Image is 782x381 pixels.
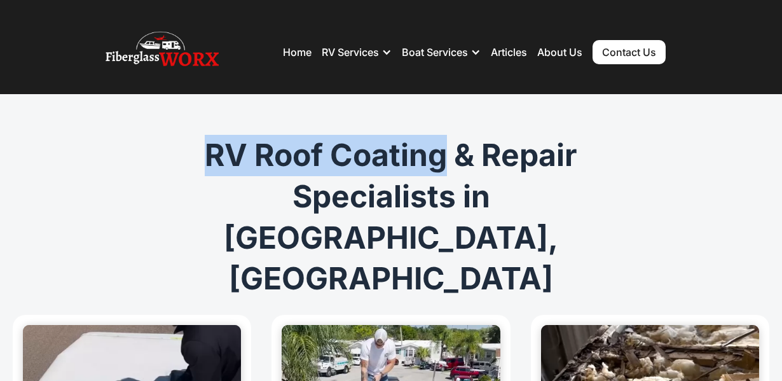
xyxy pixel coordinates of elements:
div: RV Services [322,46,379,59]
div: Boat Services [402,46,468,59]
img: Fiberglass WorX – RV Repair, RV Roof & RV Detailing [106,27,219,78]
div: Boat Services [402,33,481,71]
h1: RV Roof Coating & Repair Specialists in [GEOGRAPHIC_DATA], [GEOGRAPHIC_DATA] [147,135,635,300]
a: Contact Us [593,40,666,64]
a: About Us [537,46,582,59]
a: Articles [491,46,527,59]
div: RV Services [322,33,392,71]
a: Home [283,46,312,59]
